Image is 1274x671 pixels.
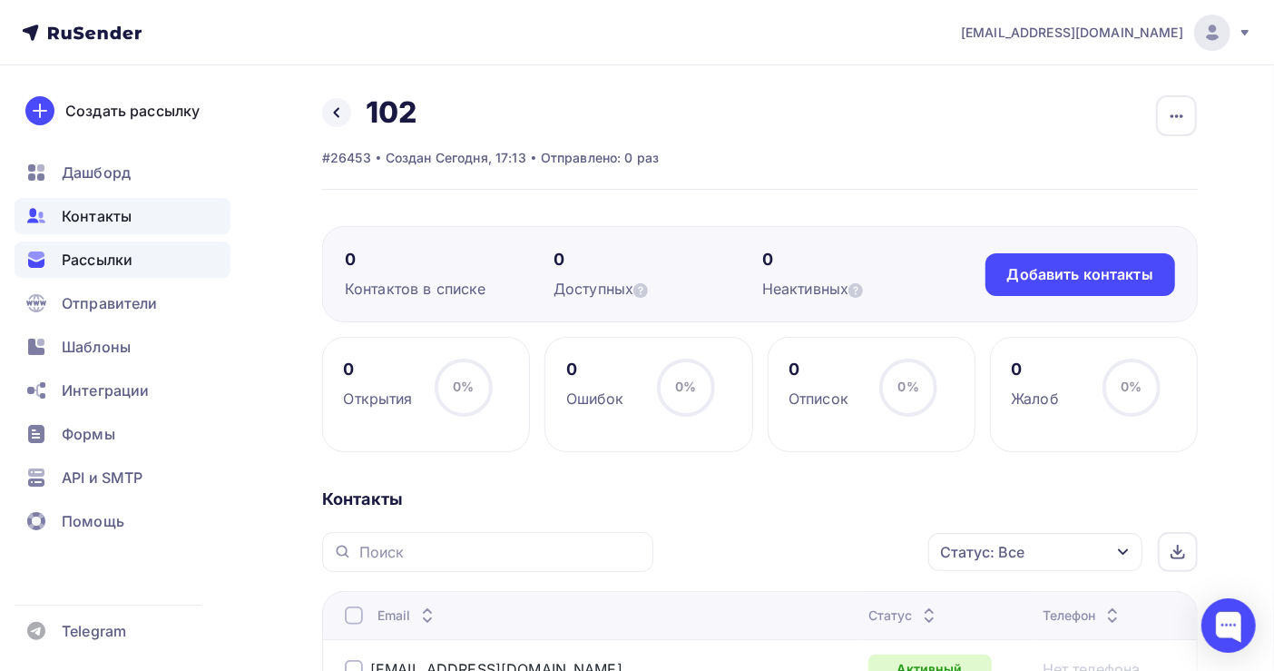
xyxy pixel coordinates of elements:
div: 0 [789,359,848,380]
span: Формы [62,423,115,445]
div: Добавить контакты [1007,264,1153,285]
h2: 102 [366,94,416,131]
span: [EMAIL_ADDRESS][DOMAIN_NAME] [961,24,1183,42]
div: Неактивных [762,278,971,300]
input: Поиск [359,542,642,562]
span: Telegram [62,620,126,642]
span: Шаблоны [62,336,131,358]
a: Рассылки [15,242,230,278]
div: Доступных [554,278,762,300]
a: Контакты [15,198,230,234]
div: Создать рассылку [65,100,200,122]
div: Открытия [344,388,413,410]
div: Жалоб [1011,388,1059,410]
span: 0% [675,379,696,394]
div: Контакты [322,488,1198,510]
div: Телефон [1043,607,1123,625]
a: Дашборд [15,154,230,191]
a: [EMAIL_ADDRESS][DOMAIN_NAME] [961,15,1252,51]
div: Отправлено: 0 раз [541,149,659,167]
div: Email [377,607,438,625]
button: Статус: Все [927,532,1143,572]
div: 0 [345,249,554,271]
span: 0% [1121,379,1142,394]
a: Отправители [15,285,230,321]
span: Отправители [62,292,158,314]
div: 0 [762,249,971,271]
span: 0% [453,379,474,394]
div: Статус: Все [940,541,1024,563]
div: Создан Сегодня, 17:13 [386,149,526,167]
span: API и SMTP [62,467,142,488]
a: Формы [15,416,230,452]
span: Контакты [62,205,132,227]
div: Статус [868,607,940,625]
div: 0 [566,359,624,380]
div: 0 [1011,359,1059,380]
span: 0% [898,379,919,394]
span: Рассылки [62,249,132,271]
span: Интеграции [62,380,149,401]
div: 0 [554,249,762,271]
span: Дашборд [62,162,131,183]
div: #26453 [322,149,371,167]
div: 0 [344,359,413,380]
div: Отписок [789,388,848,410]
div: Ошибок [566,388,624,410]
span: Помощь [62,510,124,532]
div: Контактов в списке [345,278,554,300]
a: Шаблоны [15,329,230,365]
